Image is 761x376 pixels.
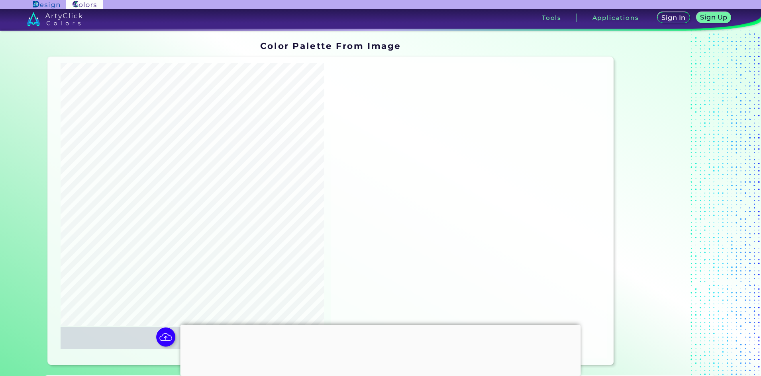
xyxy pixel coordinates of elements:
img: icon picture [156,327,175,347]
h5: Sign In [663,15,684,21]
h1: Color Palette From Image [260,40,401,52]
a: Sign In [659,13,688,23]
h3: Tools [542,15,561,21]
h5: Sign Up [701,14,726,20]
iframe: Advertisement [617,38,716,368]
img: ArtyClick Design logo [33,1,60,8]
iframe: Advertisement [180,325,581,374]
img: logo_artyclick_colors_white.svg [27,12,83,26]
a: Sign Up [698,13,730,23]
h3: Applications [592,15,639,21]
